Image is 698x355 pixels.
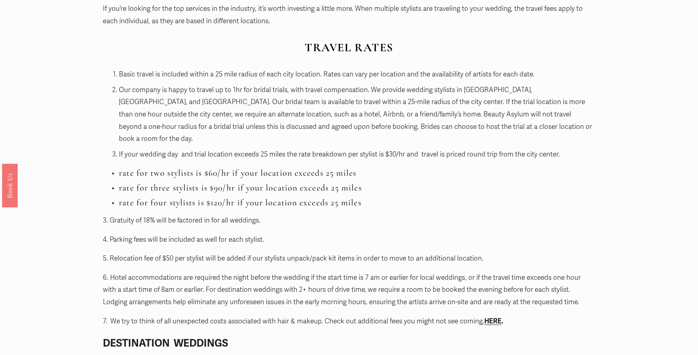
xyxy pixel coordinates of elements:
[2,163,18,207] a: Book Us
[484,317,501,325] a: HERE
[119,197,595,208] h3: rate for four stylists is $120/hr if your location exceeds 25 miles
[103,215,595,227] p: 3. Gratuity of 18% will be factored in for all weddings.
[119,168,595,178] h3: rate for two stylists is $60/hr if your location exceeds 25 miles
[103,234,595,246] p: 4. Parking fees will be included as well for each stylist.
[119,183,595,193] h3: rate for three stylists is $90/hr if your location exceeds 25 miles
[103,337,228,349] strong: DESTINATION WEDDINGS
[305,40,393,54] strong: TRAVEL RATES
[119,68,595,81] p: Basic travel is included within a 25 mile radius of each city location. Rates can vary per locati...
[103,272,595,309] p: 6. Hotel accommodations are required the night before the wedding if the start time is 7 am or ea...
[119,148,595,161] p: If your wedding day and trial location exceeds 25 miles the rate breakdown per stylist is $30/hr ...
[501,317,503,325] strong: .
[103,3,595,27] p: If you’re looking for the top services in the industry, it’s worth investing a little more. When ...
[119,84,595,145] p: Our company is happy to travel up to 1hr for bridal trials, with travel compensation. We provide ...
[103,315,595,328] p: 7. We try to think of all unexpected costs associated with hair & makeup. Check out additional fe...
[103,253,595,265] p: 5. Relocation fee of $50 per stylist will be added if our stylists unpack/pack kit items in order...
